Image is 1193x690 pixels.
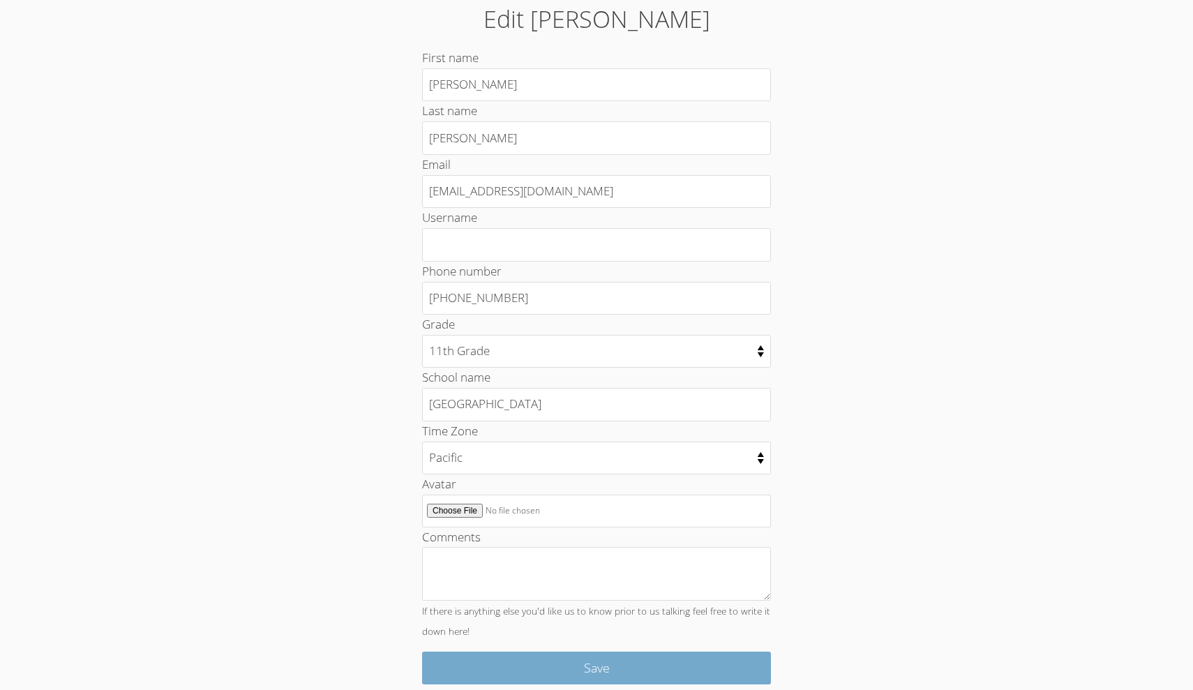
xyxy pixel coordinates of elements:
label: Last name [422,103,477,119]
h1: Edit [PERSON_NAME] [274,1,918,37]
label: Comments [422,529,481,545]
label: School name [422,369,490,385]
label: Phone number [422,263,502,279]
label: Time Zone [422,423,478,439]
small: If there is anything else you'd like us to know prior to us talking feel free to write it down here! [422,604,770,638]
label: Username [422,209,477,225]
label: Avatar [422,476,456,492]
label: First name [422,50,479,66]
label: Email [422,156,451,172]
label: Grade [422,316,455,332]
input: Save [422,652,771,684]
